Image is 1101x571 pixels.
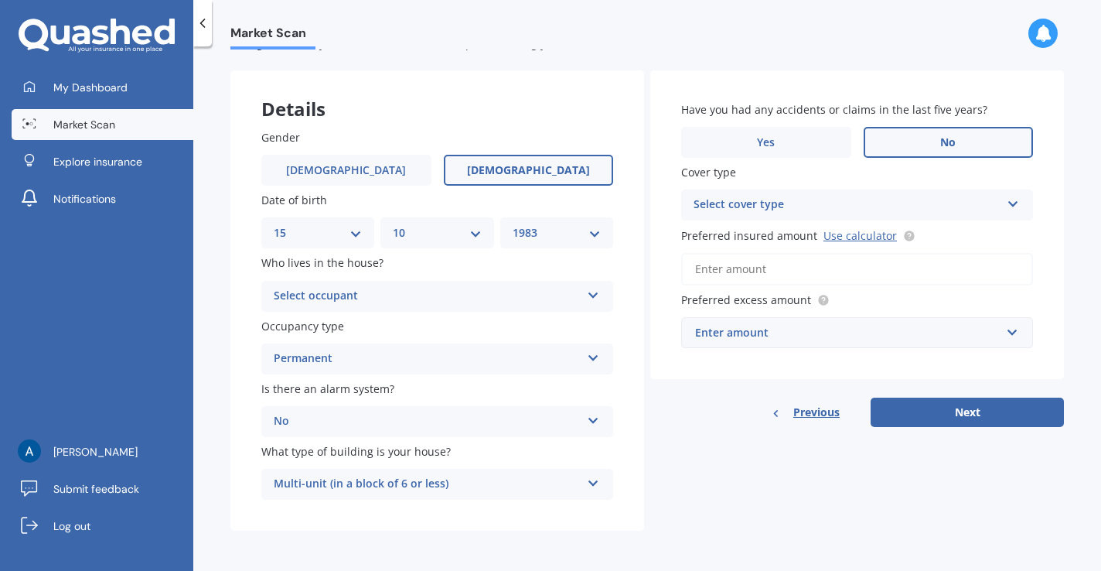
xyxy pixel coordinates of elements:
span: Cover type [681,165,736,180]
span: Submit feedback [53,481,139,497]
span: Market Scan [53,117,115,132]
a: [PERSON_NAME] [12,436,193,467]
span: Occupancy type [261,319,344,333]
div: No [274,412,581,431]
span: Log out [53,518,90,534]
div: Select occupant [274,287,581,306]
span: Is there an alarm system? [261,381,394,396]
span: Market Scan [230,26,315,46]
span: Previous [793,401,840,424]
span: Have you had any accidents or claims in the last five years? [681,102,987,117]
span: No [940,136,956,149]
div: Permanent [274,350,581,368]
div: Details [230,70,644,117]
span: Gender [261,130,300,145]
span: [DEMOGRAPHIC_DATA] [286,164,406,177]
span: [DEMOGRAPHIC_DATA] [467,164,590,177]
a: Submit feedback [12,474,193,504]
a: Use calculator [823,228,897,243]
a: My Dashboard [12,72,193,103]
span: What type of building is your house? [261,444,451,459]
span: My Dashboard [53,80,128,95]
input: Enter amount [681,253,1033,285]
a: Explore insurance [12,146,193,177]
span: Explore insurance [53,154,142,169]
img: ACg8ocJoV_WMeXl8uazD34sa1e2JA0zLMvbgYPUEKroo1SgKYRy5YA=s96-c [18,439,41,463]
span: Who lives in the house? [261,256,383,271]
a: Log out [12,511,193,542]
span: Let's get to know you and see how we can help with finding you the best insurance [230,36,660,51]
span: Date of birth [261,193,327,207]
span: Notifications [53,191,116,207]
button: Next [871,398,1064,427]
span: Preferred insured amount [681,228,817,243]
span: [PERSON_NAME] [53,444,138,460]
div: Enter amount [695,324,1000,341]
span: Preferred excess amount [681,292,811,307]
div: Select cover type [694,196,1000,214]
a: Notifications [12,183,193,214]
span: Yes [757,136,775,149]
a: Market Scan [12,109,193,140]
div: Multi-unit (in a block of 6 or less) [274,475,581,494]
